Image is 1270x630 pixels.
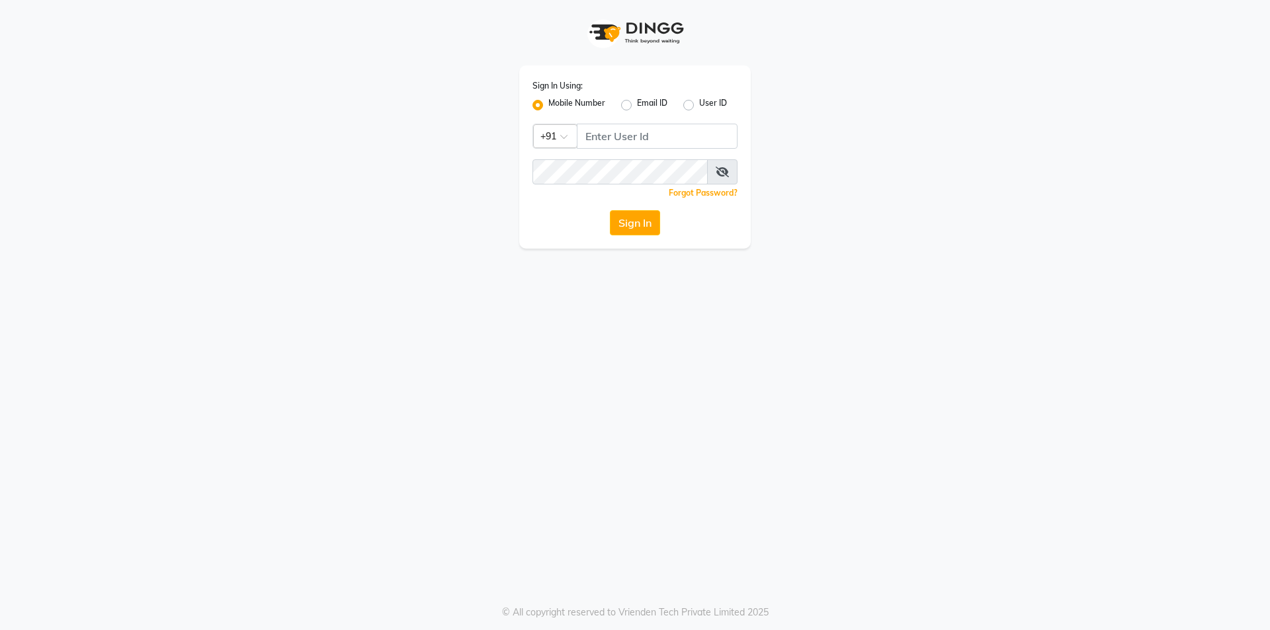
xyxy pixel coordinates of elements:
button: Sign In [610,210,660,235]
input: Username [532,159,708,184]
input: Username [577,124,738,149]
label: Email ID [637,97,667,113]
label: Mobile Number [548,97,605,113]
label: Sign In Using: [532,80,583,92]
a: Forgot Password? [669,188,738,198]
label: User ID [699,97,727,113]
img: logo1.svg [582,13,688,52]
